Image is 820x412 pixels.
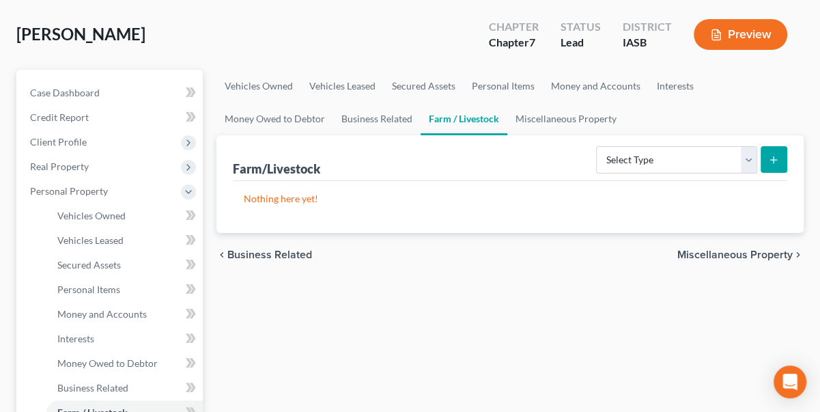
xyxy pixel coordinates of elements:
span: Money Owed to Debtor [57,357,158,369]
a: Credit Report [19,105,203,130]
button: Preview [694,19,787,50]
div: Farm/Livestock [233,161,320,177]
a: Money Owed to Debtor [46,351,203,376]
a: Interests [46,327,203,351]
a: Money Owed to Debtor [216,102,333,135]
button: chevron_left Business Related [216,249,312,260]
div: Lead [561,35,601,51]
a: Money and Accounts [46,302,203,327]
span: Real Property [30,161,89,172]
span: Personal Items [57,284,120,295]
a: Vehicles Owned [46,204,203,228]
span: Business Related [227,249,312,260]
a: Vehicles Owned [216,70,301,102]
a: Secured Assets [384,70,464,102]
span: Personal Property [30,185,108,197]
div: Chapter [489,35,539,51]
a: Money and Accounts [543,70,649,102]
span: Money and Accounts [57,308,147,320]
span: Vehicles Leased [57,234,124,246]
div: District [623,19,672,35]
button: Miscellaneous Property chevron_right [677,249,804,260]
a: Personal Items [46,277,203,302]
i: chevron_left [216,249,227,260]
i: chevron_right [793,249,804,260]
a: Interests [649,70,702,102]
a: Vehicles Leased [301,70,384,102]
span: Vehicles Owned [57,210,126,221]
a: Personal Items [464,70,543,102]
div: Chapter [489,19,539,35]
span: Client Profile [30,136,87,148]
span: Credit Report [30,111,89,123]
a: Vehicles Leased [46,228,203,253]
span: Business Related [57,382,128,394]
div: Open Intercom Messenger [774,366,806,398]
span: Interests [57,333,94,344]
a: Case Dashboard [19,81,203,105]
a: Farm / Livestock [421,102,507,135]
div: IASB [623,35,672,51]
a: Business Related [333,102,421,135]
a: Business Related [46,376,203,400]
span: Miscellaneous Property [677,249,793,260]
span: Case Dashboard [30,87,100,98]
a: Miscellaneous Property [507,102,625,135]
div: Status [561,19,601,35]
a: Secured Assets [46,253,203,277]
span: 7 [529,36,535,49]
p: Nothing here yet! [244,192,776,206]
span: Secured Assets [57,259,121,271]
span: [PERSON_NAME] [16,24,145,44]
